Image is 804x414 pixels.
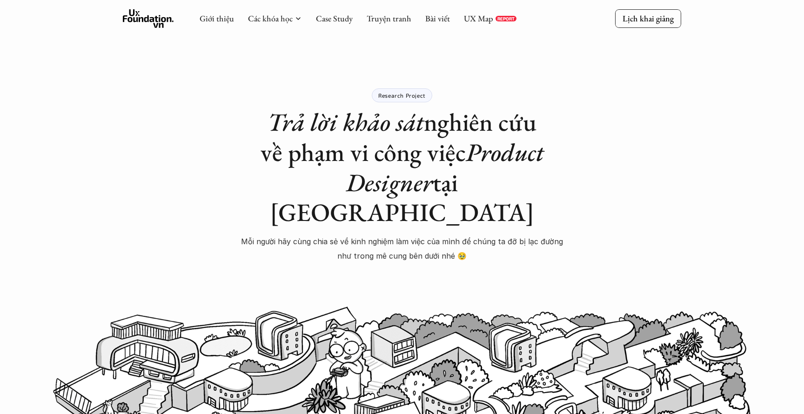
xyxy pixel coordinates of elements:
a: Giới thiệu [200,13,234,24]
a: Case Study [316,13,353,24]
h1: nghiên cứu về phạm vi công việc tại [GEOGRAPHIC_DATA] [239,107,565,227]
em: Product Designer [346,136,549,199]
p: REPORT [497,16,515,21]
a: REPORT [496,16,516,21]
em: Trả lời khảo sát [268,106,424,138]
a: UX Map [464,13,493,24]
a: Truyện tranh [367,13,411,24]
a: Bài viết [425,13,450,24]
p: Research Project [378,92,426,99]
p: Lịch khai giảng [623,13,674,24]
a: Lịch khai giảng [615,9,681,27]
a: Các khóa học [248,13,293,24]
p: Mỗi người hãy cùng chia sẻ về kinh nghiệm làm việc của mình để chúng ta đỡ bị lạc đường như trong... [239,234,565,263]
